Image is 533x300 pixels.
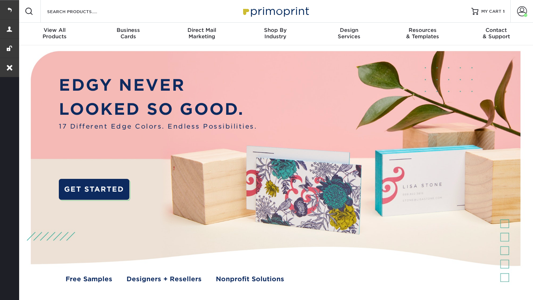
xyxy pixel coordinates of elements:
[312,27,386,40] div: Services
[386,27,460,40] div: & Templates
[240,4,311,19] img: Primoprint
[459,27,533,40] div: & Support
[481,9,501,15] span: MY CART
[18,23,91,45] a: View AllProducts
[66,274,112,284] a: Free Samples
[216,274,284,284] a: Nonprofit Solutions
[59,121,257,131] span: 17 Different Edge Colors. Endless Possibilities.
[165,23,239,45] a: Direct MailMarketing
[59,73,257,97] p: EDGY NEVER
[239,23,312,45] a: Shop ByIndustry
[386,27,460,33] span: Resources
[46,7,116,16] input: SEARCH PRODUCTS.....
[59,97,257,121] p: LOOKED SO GOOD.
[18,27,91,40] div: Products
[91,23,165,45] a: BusinessCards
[386,23,460,45] a: Resources& Templates
[312,23,386,45] a: DesignServices
[91,27,165,33] span: Business
[59,179,129,200] a: GET STARTED
[503,9,505,14] span: 1
[18,27,91,33] span: View All
[165,27,239,40] div: Marketing
[239,27,312,33] span: Shop By
[459,27,533,33] span: Contact
[91,27,165,40] div: Cards
[165,27,239,33] span: Direct Mail
[127,274,202,284] a: Designers + Resellers
[312,27,386,33] span: Design
[459,23,533,45] a: Contact& Support
[239,27,312,40] div: Industry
